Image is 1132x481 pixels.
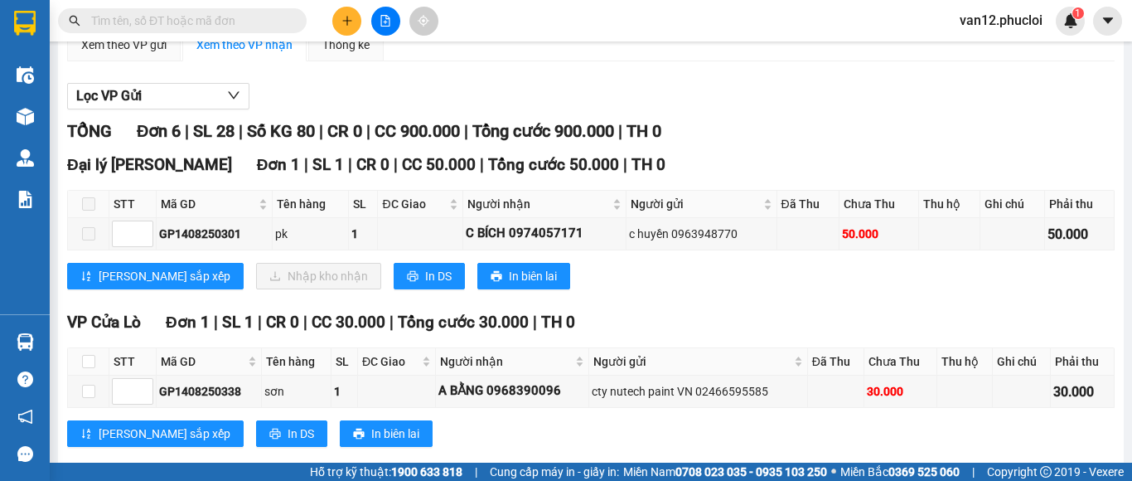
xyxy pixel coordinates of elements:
span: aim [418,15,429,27]
span: In biên lai [509,267,557,285]
th: STT [109,348,157,376]
div: c huyền 0963948770 [629,225,774,243]
div: A BẰNG 0968390096 [438,381,587,401]
th: SL [331,348,358,376]
span: TỔNG [67,121,112,141]
span: In biên lai [371,425,419,443]
span: | [623,155,627,174]
span: Đại lý [PERSON_NAME] [67,155,232,174]
span: sort-ascending [80,270,92,284]
span: | [366,121,370,141]
span: SL 28 [193,121,235,141]
div: 1 [351,225,375,243]
span: | [303,313,307,332]
img: warehouse-icon [17,108,34,125]
div: GP1408250301 [159,225,269,243]
img: warehouse-icon [17,333,34,351]
strong: 0369 525 060 [888,465,960,479]
th: Đã Thu [808,348,864,376]
span: printer [491,270,502,284]
span: CR 0 [327,121,362,141]
span: In DS [425,267,452,285]
button: plus [332,7,361,36]
span: CC 900.000 [375,121,460,141]
div: 50.000 [1047,224,1111,245]
span: Mã GD [161,195,255,213]
span: Cung cấp máy in - giấy in: [490,463,619,481]
sup: 1 [1072,7,1084,19]
span: ⚪️ [831,469,836,475]
span: CC 50.000 [402,155,476,174]
button: printerIn biên lai [477,263,570,289]
td: GP1408250301 [157,218,273,250]
img: warehouse-icon [17,149,34,167]
span: [PERSON_NAME] sắp xếp [99,267,230,285]
span: In DS [288,425,314,443]
img: icon-new-feature [1063,13,1078,28]
span: down [227,89,240,102]
span: CC 30.000 [312,313,385,332]
span: notification [17,409,33,425]
span: caret-down [1101,13,1115,28]
th: Chưa Thu [839,191,919,218]
th: Thu hộ [937,348,993,376]
th: Chưa Thu [864,348,936,376]
span: TH 0 [631,155,665,174]
span: file-add [380,15,391,27]
span: Người gửi [593,352,790,371]
div: 30.000 [1053,381,1111,402]
span: | [185,121,189,141]
th: Ghi chú [993,348,1052,376]
span: Tổng cước 50.000 [488,155,619,174]
span: question-circle [17,372,33,387]
th: Đã Thu [777,191,839,218]
div: Xem theo VP nhận [196,36,293,54]
button: aim [409,7,438,36]
th: Tên hàng [273,191,349,218]
input: Tìm tên, số ĐT hoặc mã đơn [91,12,287,30]
span: VP Cửa Lò [67,313,141,332]
span: ĐC Giao [362,352,418,371]
span: printer [353,428,365,441]
span: Tổng cước 30.000 [398,313,529,332]
button: printerIn biên lai [340,420,433,447]
span: copyright [1040,466,1052,478]
button: sort-ascending[PERSON_NAME] sắp xếp [67,420,244,447]
th: SL [349,191,379,218]
span: | [258,313,262,332]
span: | [214,313,218,332]
span: printer [269,428,281,441]
span: | [533,313,537,332]
span: Tổng cước 900.000 [472,121,614,141]
span: | [239,121,243,141]
th: STT [109,191,157,218]
span: message [17,446,33,462]
td: GP1408250338 [157,376,262,408]
img: solution-icon [17,191,34,208]
button: downloadNhập kho nhận [256,263,381,289]
span: | [618,121,622,141]
button: caret-down [1093,7,1122,36]
span: TH 0 [541,313,575,332]
div: 1 [334,382,355,401]
span: | [319,121,323,141]
span: | [394,155,398,174]
th: Tên hàng [262,348,331,376]
span: Miền Nam [623,463,827,481]
th: Thu hộ [919,191,980,218]
span: CR 0 [356,155,389,174]
span: Đơn 1 [257,155,301,174]
th: Phải thu [1045,191,1115,218]
span: SL 1 [222,313,254,332]
div: Xem theo VP gửi [81,36,167,54]
span: | [348,155,352,174]
div: GP1408250338 [159,382,259,401]
span: | [304,155,308,174]
span: search [69,15,80,27]
button: file-add [371,7,400,36]
strong: 1900 633 818 [391,465,462,479]
span: ĐC Giao [382,195,446,213]
span: printer [407,270,418,284]
button: printerIn DS [256,420,327,447]
span: | [480,155,484,174]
